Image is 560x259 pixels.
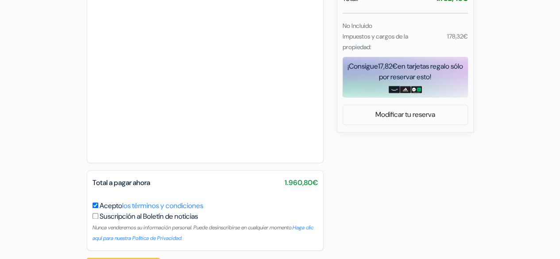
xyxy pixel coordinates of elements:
[122,201,203,210] a: los términos y condiciones
[343,61,468,82] div: ¡Consigue en tarjetas regalo sólo por reservar esto!
[343,32,408,51] small: Impuestos y cargos de la propiedad:
[343,106,467,123] a: Modificar tu reserva
[378,62,398,71] span: 17,82€
[100,201,203,211] label: Acepto
[93,224,313,242] small: Nunca venderemos su información personal. Puede desinscribirse en cualquier momento.
[400,86,411,93] img: adidas-card.png
[93,224,313,242] a: Haga clic aquí para nuestra Política de Privacidad.
[100,211,198,222] label: Suscripción al Boletín de noticias
[389,86,400,93] img: amazon-card-no-text.png
[285,178,318,188] span: 1.960,80€
[447,32,467,40] small: 178,32€
[411,86,422,93] img: uber-uber-eats-card.png
[343,22,372,30] small: No Incluido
